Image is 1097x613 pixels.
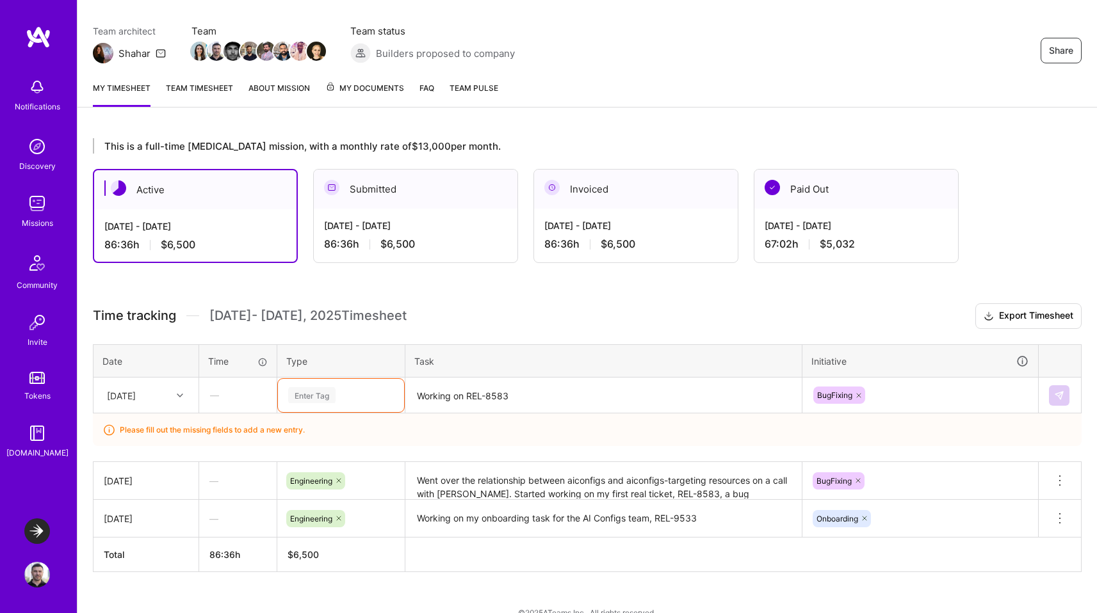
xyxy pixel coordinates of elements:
[754,170,958,209] div: Paid Out
[6,446,69,459] div: [DOMAIN_NAME]
[350,24,515,38] span: Team status
[199,502,277,536] div: —
[93,24,166,38] span: Team architect
[450,83,498,93] span: Team Pulse
[94,170,297,209] div: Active
[277,537,405,572] th: $6,500
[24,420,50,446] img: guide book
[407,379,800,413] textarea: Working on REL-8583
[29,372,45,384] img: tokens
[407,463,800,498] textarea: Went over the relationship between aiconfigs and aiconfigs-targeting resources on a call with [PE...
[24,389,51,402] div: Tokens
[177,392,183,399] i: icon Chevron
[601,237,635,251] span: $6,500
[24,134,50,159] img: discovery
[225,40,241,62] a: Team Member Avatar
[325,81,404,95] span: My Documents
[288,385,336,405] div: Enter Tag
[24,74,50,100] img: bell
[24,518,50,544] img: LaunchDarkly: Experimentation Delivery Team
[324,219,507,232] div: [DATE] - [DATE]
[19,159,56,173] div: Discovery
[975,303,1082,329] button: Export Timesheet
[104,512,188,525] div: [DATE]
[291,40,308,62] a: Team Member Avatar
[191,24,325,38] span: Team
[93,81,150,107] a: My timesheet
[93,308,176,324] span: Time tracking
[103,424,115,436] i: icon InfoOrange
[817,514,858,523] span: Onboarding
[350,43,371,63] img: Builders proposed to company
[324,180,339,195] img: Submitted
[93,43,113,63] img: Team Architect
[405,344,802,378] th: Task
[207,42,226,61] img: Team Member Avatar
[241,40,258,62] a: Team Member Avatar
[544,219,727,232] div: [DATE] - [DATE]
[190,42,209,61] img: Team Member Avatar
[450,81,498,107] a: Team Pulse
[24,310,50,335] img: Invite
[191,40,208,62] a: Team Member Avatar
[104,238,286,251] div: 86:36 h
[290,476,332,486] span: Engineering
[817,390,852,400] span: BugFixing
[22,248,53,278] img: Community
[407,501,800,536] textarea: Working on my onboarding task for the AI Configs team, REL-9533
[166,81,233,107] a: Team timesheet
[419,81,434,107] a: FAQ
[104,474,188,488] div: [DATE]
[24,562,50,587] img: User Avatar
[199,537,277,572] th: 86:36h
[104,219,286,233] div: [DATE] - [DATE]
[765,180,780,195] img: Paid Out
[93,344,199,378] th: Date
[199,464,277,498] div: —
[26,26,51,49] img: logo
[290,514,332,523] span: Engineering
[93,413,1082,446] div: Please fill out the missing fields to add a new entry.
[208,40,225,62] a: Team Member Avatar
[811,354,1029,369] div: Initiative
[22,216,53,230] div: Missions
[93,537,199,572] th: Total
[1054,390,1064,401] img: Submit
[209,308,407,324] span: [DATE] - [DATE] , 2025 Timesheet
[161,238,195,251] span: $6,500
[765,219,948,232] div: [DATE] - [DATE]
[240,42,259,61] img: Team Member Avatar
[17,278,58,292] div: Community
[1041,38,1082,63] button: Share
[765,237,948,251] div: 67:02 h
[15,100,60,113] div: Notifications
[21,562,53,587] a: User Avatar
[257,42,276,61] img: Team Member Avatar
[534,170,738,209] div: Invoiced
[273,42,293,61] img: Team Member Avatar
[93,138,1025,154] div: This is a full-time [MEDICAL_DATA] mission, with a monthly rate of $13,000 per month.
[156,48,166,58] i: icon Mail
[324,237,507,251] div: 86:36 h
[21,518,53,544] a: LaunchDarkly: Experimentation Delivery Team
[380,237,415,251] span: $6,500
[223,42,243,61] img: Team Member Avatar
[984,310,994,323] i: icon Download
[208,354,268,368] div: Time
[111,180,126,196] img: Active
[820,237,855,251] span: $5,032
[277,344,405,378] th: Type
[817,476,852,486] span: BugFixing
[290,42,309,61] img: Team Member Avatar
[308,40,325,62] a: Team Member Avatar
[307,42,326,61] img: Team Member Avatar
[24,191,50,216] img: teamwork
[28,335,47,349] div: Invite
[118,47,150,60] div: Shahar
[275,40,291,62] a: Team Member Avatar
[376,47,515,60] span: Builders proposed to company
[325,81,404,107] a: My Documents
[258,40,275,62] a: Team Member Avatar
[544,237,727,251] div: 86:36 h
[248,81,310,107] a: About Mission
